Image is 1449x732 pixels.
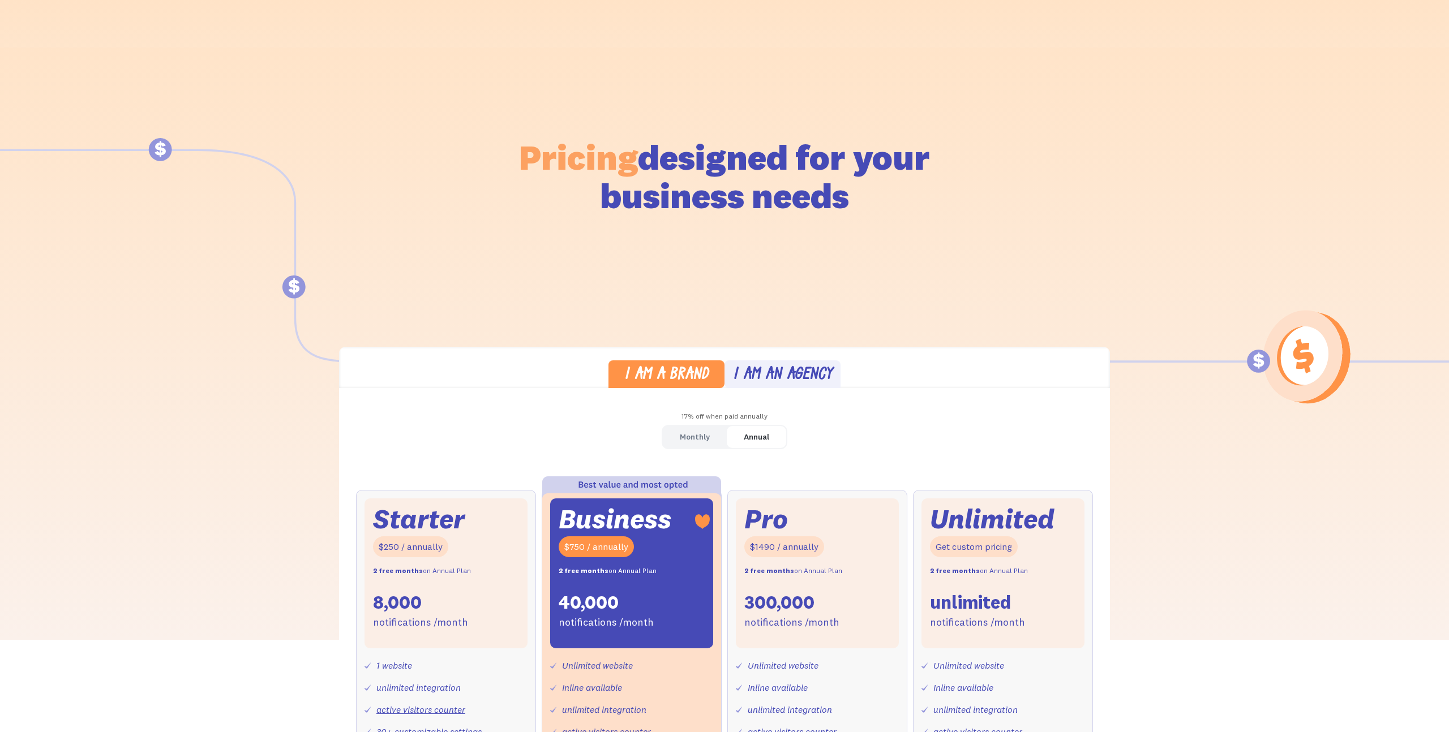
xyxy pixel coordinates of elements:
div: on Annual Plan [744,563,842,579]
div: notifications /month [930,614,1025,631]
div: 300,000 [744,591,814,614]
div: Inline available [748,679,808,696]
div: Monthly [680,429,710,445]
strong: 2 free months [930,566,980,575]
div: on Annual Plan [930,563,1028,579]
div: notifications /month [744,614,839,631]
div: Pro [744,507,788,531]
div: Get custom pricing [930,536,1018,557]
div: $750 / annually [559,536,634,557]
div: unlimited [930,591,1011,614]
strong: 2 free months [373,566,423,575]
div: unlimited integration [562,701,646,718]
div: unlimited integration [933,701,1018,718]
div: Inline available [933,679,993,696]
div: $1490 / annually [744,536,824,557]
div: notifications /month [373,614,468,631]
div: Starter [373,507,465,531]
div: 1 website [376,657,412,674]
h1: designed for your business needs [518,138,931,215]
div: Unlimited [930,507,1054,531]
strong: 2 free months [744,566,794,575]
div: 17% off when paid annually [339,408,1110,425]
div: on Annual Plan [373,563,471,579]
div: Unlimited website [748,657,818,674]
a: active visitors counter [376,704,465,715]
div: Inline available [562,679,622,696]
div: unlimited integration [748,701,832,718]
strong: 2 free months [559,566,608,575]
div: I am an agency [733,367,833,384]
div: Unlimited website [562,657,633,674]
div: $250 / annually [373,536,448,557]
div: 8,000 [373,591,422,614]
div: Business [559,507,671,531]
div: Annual [744,429,769,445]
div: I am a brand [624,367,709,384]
div: notifications /month [559,614,654,631]
div: on Annual Plan [559,563,657,579]
div: unlimited integration [376,679,461,696]
span: Pricing [519,135,638,179]
div: Unlimited website [933,657,1004,674]
div: 40,000 [559,591,619,614]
